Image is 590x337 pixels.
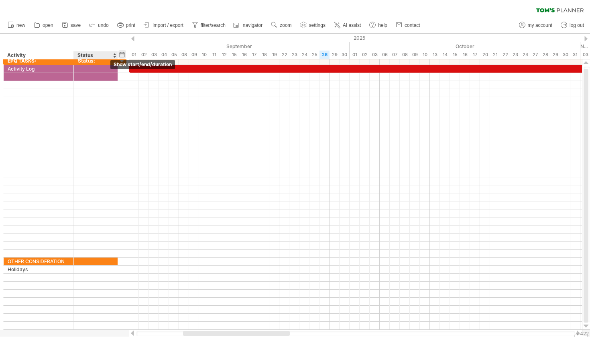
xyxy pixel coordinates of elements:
div: Thursday, 25 September 2025 [309,51,319,59]
div: Tuesday, 30 September 2025 [340,51,350,59]
a: undo [87,20,111,30]
a: AI assist [332,20,363,30]
span: AI assist [343,22,361,28]
div: Thursday, 2 October 2025 [360,51,370,59]
div: Wednesday, 24 September 2025 [299,51,309,59]
div: Wednesday, 29 October 2025 [550,51,560,59]
span: import / export [153,22,183,28]
div: v 422 [576,331,589,337]
div: Monday, 1 September 2025 [129,51,139,59]
div: Wednesday, 15 October 2025 [450,51,460,59]
a: zoom [269,20,294,30]
div: Monday, 27 October 2025 [530,51,540,59]
div: Friday, 19 September 2025 [269,51,279,59]
a: import / export [142,20,186,30]
a: navigator [232,20,265,30]
div: Monday, 22 September 2025 [279,51,289,59]
div: Wednesday, 17 September 2025 [249,51,259,59]
div: Activity [7,51,69,59]
div: Status [77,51,113,59]
div: Tuesday, 14 October 2025 [440,51,450,59]
span: settings [309,22,326,28]
a: my account [517,20,555,30]
div: Wednesday, 22 October 2025 [500,51,510,59]
span: new [16,22,25,28]
span: zoom [280,22,291,28]
div: Thursday, 30 October 2025 [560,51,570,59]
div: September 2025 [129,42,350,51]
span: filter/search [201,22,226,28]
div: Wednesday, 1 October 2025 [350,51,360,59]
div: Friday, 10 October 2025 [420,51,430,59]
div: Holidays [8,266,69,273]
div: Tuesday, 16 September 2025 [239,51,249,59]
div: Friday, 24 October 2025 [520,51,530,59]
div: Monday, 20 October 2025 [480,51,490,59]
a: print [115,20,138,30]
div: Monday, 29 September 2025 [330,51,340,59]
div: Friday, 17 October 2025 [470,51,480,59]
a: new [6,20,28,30]
div: Wednesday, 8 October 2025 [400,51,410,59]
a: log out [559,20,586,30]
a: open [32,20,56,30]
div: Friday, 5 September 2025 [169,51,179,59]
a: help [367,20,390,30]
a: save [60,20,83,30]
div: Monday, 8 September 2025 [179,51,189,59]
div: Status: [78,57,114,65]
div: Tuesday, 2 September 2025 [139,51,149,59]
span: show start/end/duration [114,61,172,67]
div: Thursday, 23 October 2025 [510,51,520,59]
div: Tuesday, 23 September 2025 [289,51,299,59]
a: settings [298,20,328,30]
span: navigator [243,22,262,28]
div: Friday, 12 September 2025 [219,51,229,59]
div: Wednesday, 10 September 2025 [199,51,209,59]
div: Tuesday, 21 October 2025 [490,51,500,59]
div: Thursday, 4 September 2025 [159,51,169,59]
div: Thursday, 18 September 2025 [259,51,269,59]
div: Thursday, 16 October 2025 [460,51,470,59]
div: Show Legend [574,335,588,337]
span: log out [570,22,584,28]
div: Friday, 26 September 2025 [319,51,330,59]
div: OTHER CONSIDERATION [8,258,69,265]
div: Tuesday, 7 October 2025 [390,51,400,59]
span: save [71,22,81,28]
span: undo [98,22,109,28]
div: Thursday, 9 October 2025 [410,51,420,59]
span: help [378,22,387,28]
div: EPQ TASKS: [8,57,69,65]
a: filter/search [190,20,228,30]
div: Monday, 13 October 2025 [430,51,440,59]
div: Tuesday, 28 October 2025 [540,51,550,59]
div: Monday, 15 September 2025 [229,51,239,59]
span: print [126,22,135,28]
div: Thursday, 11 September 2025 [209,51,219,59]
div: Friday, 31 October 2025 [570,51,580,59]
span: contact [405,22,420,28]
div: Activity Log [8,65,69,73]
span: my account [528,22,552,28]
div: Tuesday, 9 September 2025 [189,51,199,59]
span: open [43,22,53,28]
div: October 2025 [350,42,580,51]
div: Friday, 3 October 2025 [370,51,380,59]
div: Monday, 6 October 2025 [380,51,390,59]
a: contact [394,20,423,30]
div: Wednesday, 3 September 2025 [149,51,159,59]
